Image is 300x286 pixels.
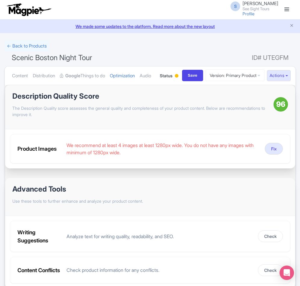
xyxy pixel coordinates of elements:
[12,66,28,85] a: Content
[206,69,264,81] a: Version: Primary Product
[230,2,240,11] span: S
[267,70,291,81] button: Actions
[174,72,180,81] div: Building
[66,233,253,240] div: Analyze text for writing quality, readability, and SEO.
[243,7,278,11] small: See Sight Tours
[252,52,289,64] span: ID# UTEGFM
[289,23,294,29] button: Close announcement
[276,99,285,110] span: 96
[5,3,52,16] img: logo-ab69f6fb50320c5b225c76a69d11143b.png
[17,228,62,244] div: Writing Suggestions
[160,72,172,79] span: Status
[17,266,62,274] div: Content Conflicts
[182,70,203,81] input: Save
[4,23,296,29] a: We made some updates to the platform. Read more about the new layout
[12,92,274,100] h1: Description Quality Score
[280,266,294,280] div: Open Intercom Messenger
[12,105,274,118] p: The Description Quality score assesses the general quality and completeness of your product conte...
[140,66,151,85] a: Audio
[12,198,143,204] p: Use these tools to further enhance and analyze your product content.
[110,66,135,85] a: Optimization
[243,11,255,16] a: Profile
[12,53,92,62] span: Scenic Boston Night Tour
[258,264,283,276] button: Check
[60,66,105,85] a: GoogleThings to do
[66,266,253,274] div: Check product information for any conflicts.
[33,66,55,85] a: Distribution
[258,230,283,242] button: Check
[12,185,143,193] h1: Advanced Tools
[5,40,49,52] a: ← Back to Products
[65,72,80,79] strong: Google
[265,143,283,155] button: Fix
[66,142,260,156] div: We recommend at least 4 images at least 1280px wide. You do not have any images with minimum of 1...
[227,1,278,11] a: S [PERSON_NAME] See Sight Tours
[17,145,62,153] div: Product Images
[243,1,278,6] span: [PERSON_NAME]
